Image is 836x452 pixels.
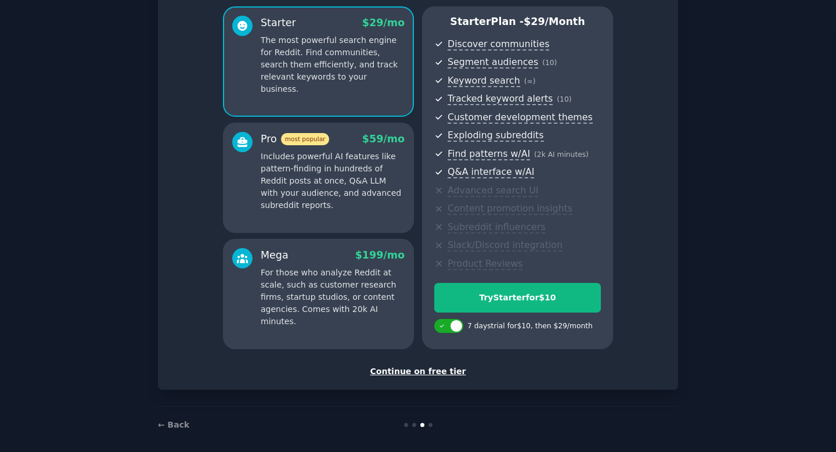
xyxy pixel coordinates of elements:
div: 7 days trial for $10 , then $ 29 /month [467,321,593,332]
span: $ 29 /mo [362,17,405,28]
p: The most powerful search engine for Reddit. Find communities, search them efficiently, and track ... [261,34,405,95]
span: Find patterns w/AI [448,148,530,160]
span: $ 199 /mo [355,249,405,261]
span: ( ∞ ) [524,77,536,85]
span: ( 10 ) [557,95,571,103]
span: Q&A interface w/AI [448,166,534,178]
span: Exploding subreddits [448,130,543,142]
span: Subreddit influencers [448,221,545,234]
span: Tracked keyword alerts [448,93,553,105]
p: Starter Plan - [434,15,601,29]
span: Content promotion insights [448,203,572,215]
span: Segment audiences [448,56,538,69]
div: Continue on free tier [170,365,666,378]
p: Includes powerful AI features like pattern-finding in hundreds of Reddit posts at once, Q&A LLM w... [261,150,405,211]
a: ← Back [158,420,189,429]
span: most popular [281,133,330,145]
span: Customer development themes [448,112,593,124]
div: Try Starter for $10 [435,292,600,304]
span: $ 59 /mo [362,133,405,145]
span: Keyword search [448,75,520,87]
div: Mega [261,248,289,263]
span: Discover communities [448,38,549,51]
span: ( 2k AI minutes ) [534,150,589,159]
span: ( 10 ) [542,59,557,67]
span: Advanced search UI [448,185,538,197]
div: Pro [261,132,329,146]
span: Slack/Discord integration [448,239,563,252]
span: $ 29 /month [524,16,585,27]
div: Starter [261,16,296,30]
span: Product Reviews [448,258,522,270]
button: TryStarterfor$10 [434,283,601,313]
p: For those who analyze Reddit at scale, such as customer research firms, startup studios, or conte... [261,267,405,328]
